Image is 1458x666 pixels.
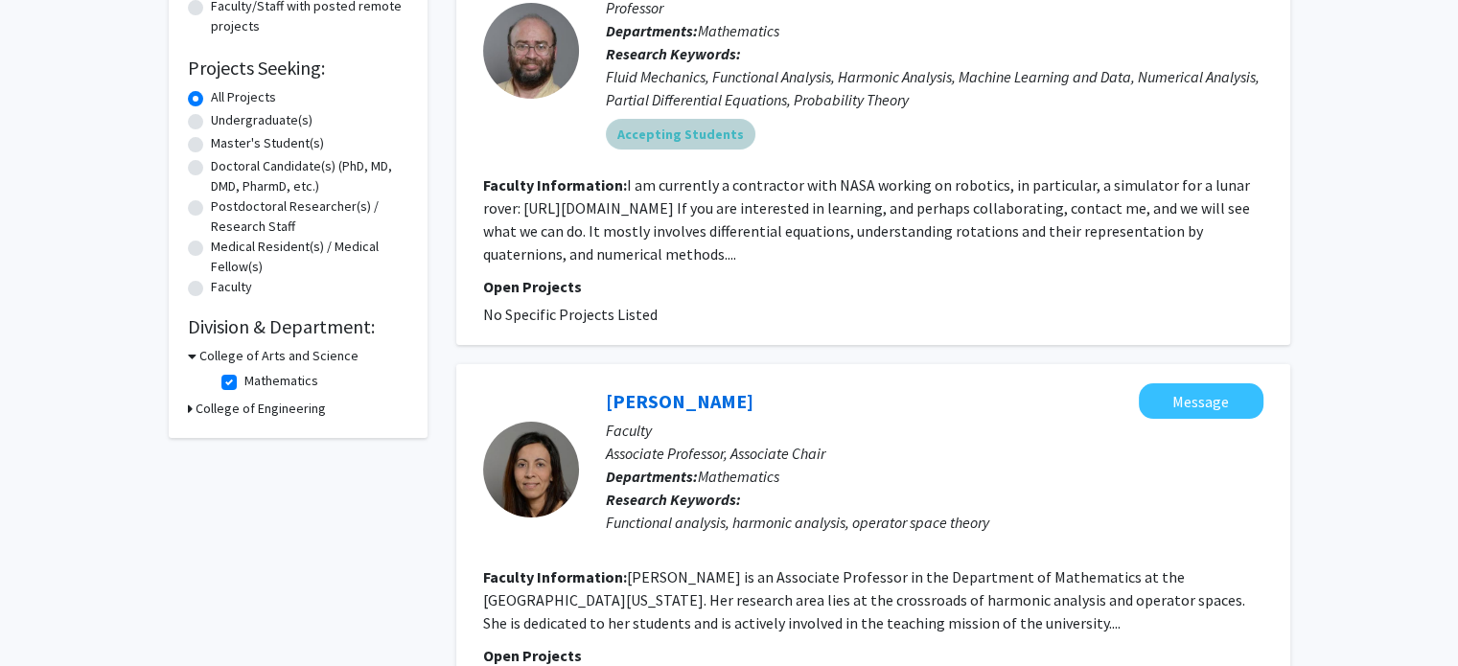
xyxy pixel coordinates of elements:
span: Mathematics [698,467,779,486]
button: Message Asma Harcharras [1139,383,1263,419]
b: Departments: [606,467,698,486]
h3: College of Arts and Science [199,346,359,366]
a: [PERSON_NAME] [606,389,753,413]
label: Master's Student(s) [211,133,324,153]
span: Mathematics [698,21,779,40]
b: Research Keywords: [606,44,741,63]
h2: Projects Seeking: [188,57,408,80]
label: All Projects [211,87,276,107]
h3: College of Engineering [196,399,326,419]
fg-read-more: I am currently a contractor with NASA working on robotics, in particular, a simulator for a lunar... [483,175,1250,264]
p: Open Projects [483,275,1263,298]
iframe: Chat [14,580,81,652]
label: Faculty [211,277,252,297]
fg-read-more: [PERSON_NAME] is an Associate Professor in the Department of Mathematics at the [GEOGRAPHIC_DATA]... [483,567,1245,632]
h2: Division & Department: [188,315,408,338]
div: Fluid Mechanics, Functional Analysis, Harmonic Analysis, Machine Learning and Data, Numerical Ana... [606,65,1263,111]
b: Departments: [606,21,698,40]
b: Faculty Information: [483,567,627,586]
span: No Specific Projects Listed [483,305,658,324]
label: Medical Resident(s) / Medical Fellow(s) [211,237,408,277]
b: Research Keywords: [606,490,741,509]
label: Undergraduate(s) [211,110,312,130]
label: Mathematics [244,371,318,391]
div: Functional analysis, harmonic analysis, operator space theory [606,511,1263,534]
p: Associate Professor, Associate Chair [606,442,1263,465]
label: Doctoral Candidate(s) (PhD, MD, DMD, PharmD, etc.) [211,156,408,196]
b: Faculty Information: [483,175,627,195]
p: Faculty [606,419,1263,442]
mat-chip: Accepting Students [606,119,755,149]
label: Postdoctoral Researcher(s) / Research Staff [211,196,408,237]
